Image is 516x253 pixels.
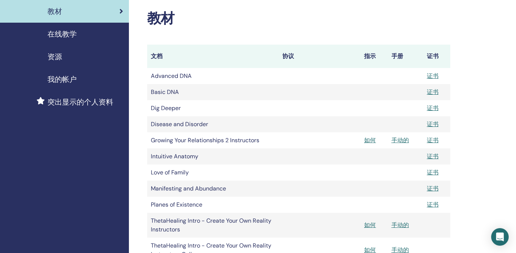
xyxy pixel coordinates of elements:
[147,100,279,116] td: Dig Deeper
[147,165,279,181] td: Love of Family
[427,120,439,128] a: 证书
[427,72,439,80] a: 证书
[427,169,439,176] a: 证书
[423,45,450,68] th: 证书
[147,213,279,238] td: ThetaHealing Intro - Create Your Own Reality Instructors
[147,116,279,132] td: Disease and Disorder
[147,132,279,148] td: Growing Your Relationships 2 Instructors
[491,228,509,246] div: Open Intercom Messenger
[147,68,279,84] td: Advanced DNA
[364,136,376,144] a: 如何
[47,6,62,17] span: 教材
[427,104,439,112] a: 证书
[427,185,439,192] a: 证书
[147,45,279,68] th: 文档
[364,221,376,229] a: 如何
[391,221,409,229] a: 手动的
[47,97,113,107] span: 突出显示的个人资料
[279,45,360,68] th: 协议
[427,88,439,96] a: 证书
[147,148,279,165] td: Intuitive Anatomy
[147,181,279,197] td: Manifesting and Abundance
[427,201,439,208] a: 证书
[147,197,279,213] td: Planes of Existence
[388,45,423,68] th: 手册
[360,45,387,68] th: 指示
[47,29,77,39] span: 在线教学
[427,152,439,160] a: 证书
[147,84,279,100] td: Basic DNA
[47,74,77,85] span: 我的帐户
[147,10,450,27] h2: 教材
[47,51,62,62] span: 资源
[391,136,409,144] a: 手动的
[427,136,439,144] a: 证书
